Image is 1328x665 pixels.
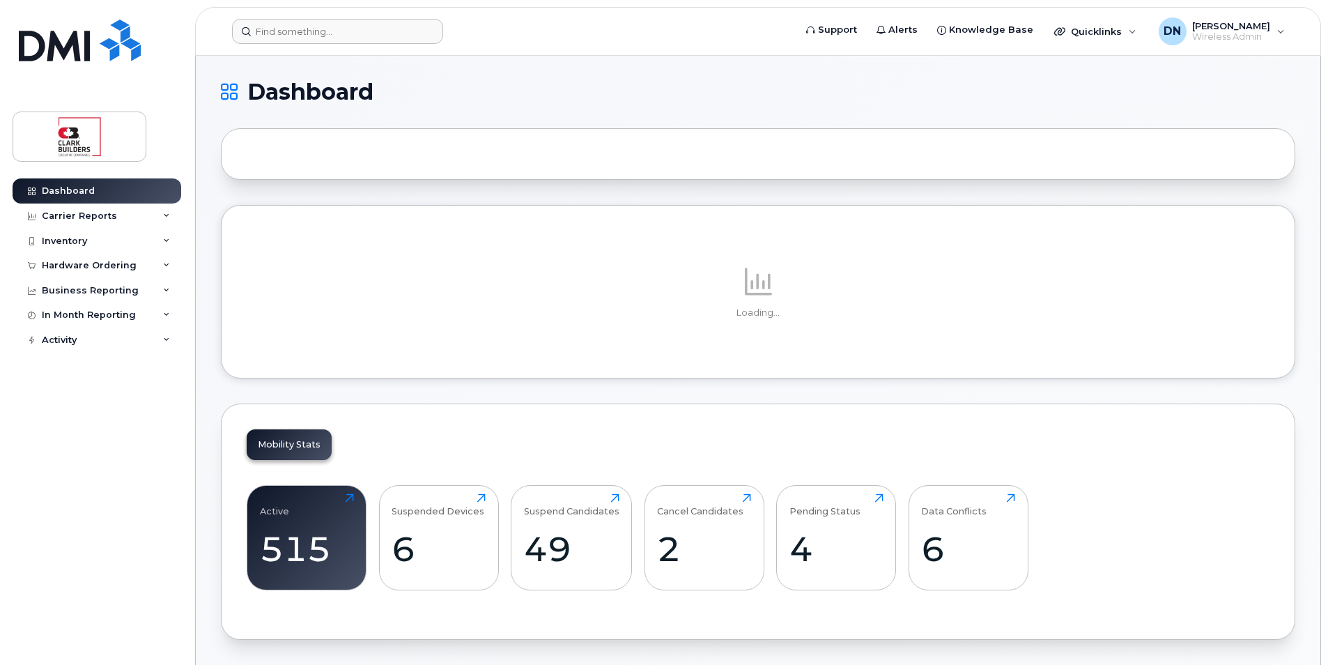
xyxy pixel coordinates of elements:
div: 49 [524,528,619,570]
div: Active [260,494,289,517]
div: Suspended Devices [392,494,484,517]
a: Suspend Candidates49 [524,494,619,583]
div: Pending Status [789,494,860,517]
div: Cancel Candidates [657,494,743,517]
span: Dashboard [247,82,373,102]
div: Data Conflicts [921,494,987,517]
a: Pending Status4 [789,494,883,583]
div: Suspend Candidates [524,494,619,517]
a: Suspended Devices6 [392,494,486,583]
p: Loading... [247,307,1269,319]
div: 2 [657,528,751,570]
a: Active515 [260,494,354,583]
div: 6 [921,528,1015,570]
div: 6 [392,528,486,570]
iframe: Messenger Launcher [1267,604,1318,655]
a: Cancel Candidates2 [657,494,751,583]
div: 515 [260,528,354,570]
div: 4 [789,528,883,570]
a: Data Conflicts6 [921,494,1015,583]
